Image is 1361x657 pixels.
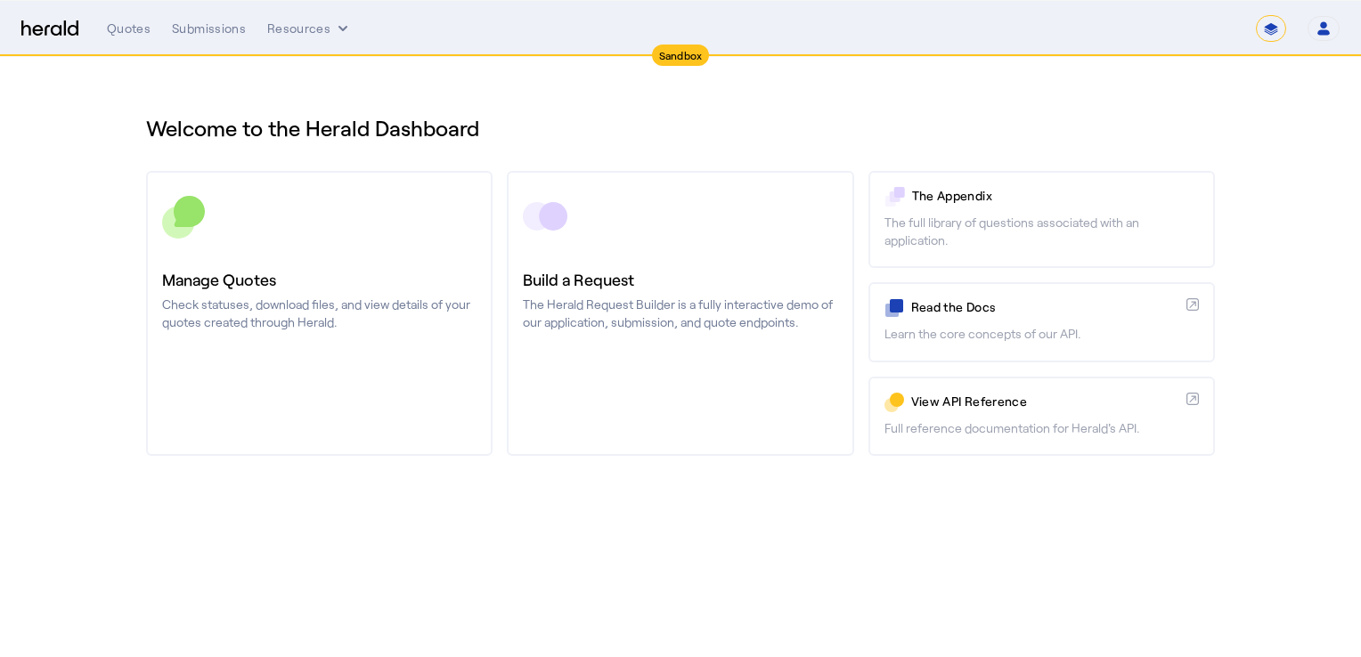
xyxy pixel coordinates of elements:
[911,298,1179,316] p: Read the Docs
[523,296,837,331] p: The Herald Request Builder is a fully interactive demo of our application, submission, and quote ...
[868,171,1215,268] a: The AppendixThe full library of questions associated with an application.
[523,267,837,292] h3: Build a Request
[162,296,477,331] p: Check statuses, download files, and view details of your quotes created through Herald.
[868,282,1215,361] a: Read the DocsLearn the core concepts of our API.
[507,171,853,456] a: Build a RequestThe Herald Request Builder is a fully interactive demo of our application, submiss...
[912,187,1199,205] p: The Appendix
[107,20,151,37] div: Quotes
[884,325,1199,343] p: Learn the core concepts of our API.
[162,267,477,292] h3: Manage Quotes
[911,393,1179,410] p: View API Reference
[868,377,1215,456] a: View API ReferenceFull reference documentation for Herald's API.
[652,45,710,66] div: Sandbox
[146,114,1215,142] h1: Welcome to the Herald Dashboard
[884,214,1199,249] p: The full library of questions associated with an application.
[146,171,493,456] a: Manage QuotesCheck statuses, download files, and view details of your quotes created through Herald.
[21,20,78,37] img: Herald Logo
[884,419,1199,437] p: Full reference documentation for Herald's API.
[267,20,352,37] button: Resources dropdown menu
[172,20,246,37] div: Submissions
